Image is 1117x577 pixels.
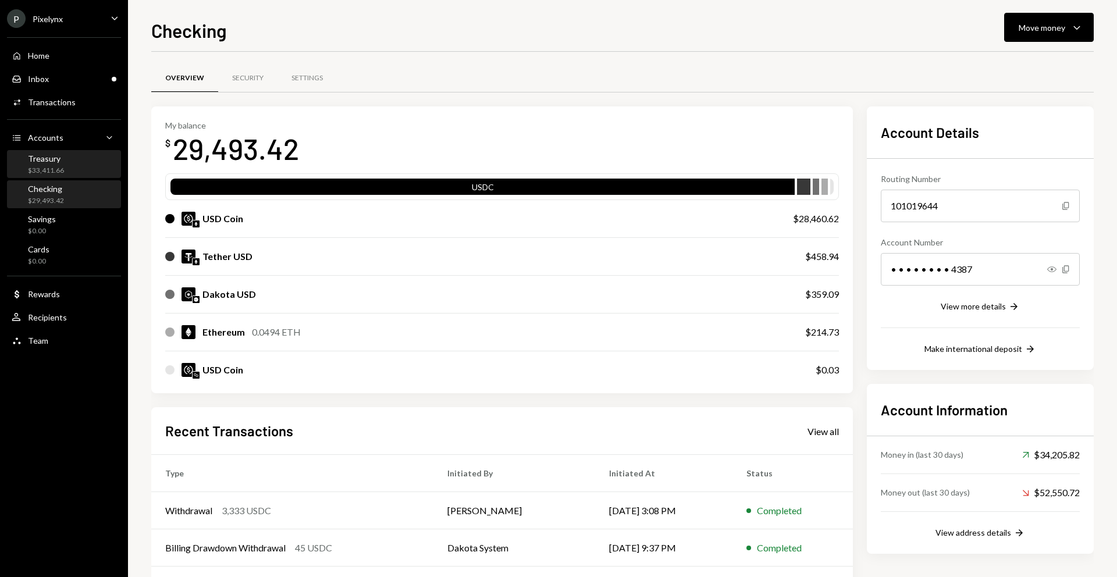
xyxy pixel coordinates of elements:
[295,541,332,555] div: 45 USDC
[202,250,252,263] div: Tether USD
[881,486,970,498] div: Money out (last 30 days)
[33,14,63,24] div: Pixelynx
[793,212,839,226] div: $28,460.62
[232,73,264,83] div: Security
[7,9,26,28] div: P
[7,150,121,178] a: Treasury$33,411.66
[151,19,227,42] h1: Checking
[182,325,195,339] img: ETH
[28,74,49,84] div: Inbox
[7,241,121,269] a: Cards$0.00
[28,166,64,176] div: $33,411.66
[28,244,49,254] div: Cards
[165,421,293,440] h2: Recent Transactions
[170,181,795,197] div: USDC
[433,529,595,567] td: Dakota System
[193,220,200,227] img: ethereum-mainnet
[1022,486,1080,500] div: $52,550.72
[182,212,195,226] img: USDC
[193,372,200,379] img: polygon-mainnet
[193,258,200,265] img: ethereum-mainnet
[7,283,121,304] a: Rewards
[28,226,56,236] div: $0.00
[807,425,839,437] a: View all
[807,426,839,437] div: View all
[278,63,337,93] a: Settings
[202,287,256,301] div: Dakota USD
[805,287,839,301] div: $359.09
[28,154,64,163] div: Treasury
[28,257,49,266] div: $0.00
[173,130,299,167] div: 29,493.42
[165,73,204,83] div: Overview
[28,97,76,107] div: Transactions
[193,296,200,303] img: base-mainnet
[28,214,56,224] div: Savings
[165,504,212,518] div: Withdrawal
[151,63,218,93] a: Overview
[182,363,195,377] img: USDC
[805,250,839,263] div: $458.94
[218,63,278,93] a: Security
[202,363,243,377] div: USD Coin
[1004,13,1094,42] button: Move money
[941,301,1006,311] div: View more details
[881,400,1080,419] h2: Account Information
[28,184,64,194] div: Checking
[941,301,1020,314] button: View more details
[881,448,963,461] div: Money in (last 30 days)
[7,91,121,112] a: Transactions
[7,45,121,66] a: Home
[28,289,60,299] div: Rewards
[7,330,121,351] a: Team
[1022,448,1080,462] div: $34,205.82
[1019,22,1065,34] div: Move money
[28,336,48,346] div: Team
[165,120,299,130] div: My balance
[757,504,802,518] div: Completed
[757,541,802,555] div: Completed
[202,212,243,226] div: USD Coin
[7,127,121,148] a: Accounts
[595,529,732,567] td: [DATE] 9:37 PM
[805,325,839,339] div: $214.73
[433,492,595,529] td: [PERSON_NAME]
[935,527,1025,540] button: View address details
[202,325,245,339] div: Ethereum
[151,455,433,492] th: Type
[28,51,49,60] div: Home
[595,492,732,529] td: [DATE] 3:08 PM
[28,133,63,143] div: Accounts
[924,343,1036,356] button: Make international deposit
[7,180,121,208] a: Checking$29,493.42
[732,455,853,492] th: Status
[182,287,195,301] img: DKUSD
[433,455,595,492] th: Initiated By
[291,73,323,83] div: Settings
[935,528,1011,537] div: View address details
[222,504,271,518] div: 3,333 USDC
[881,173,1080,185] div: Routing Number
[165,541,286,555] div: Billing Drawdown Withdrawal
[924,344,1022,354] div: Make international deposit
[881,123,1080,142] h2: Account Details
[182,250,195,263] img: USDT
[881,253,1080,286] div: • • • • • • • • 4387
[7,307,121,327] a: Recipients
[816,363,839,377] div: $0.03
[7,68,121,89] a: Inbox
[881,190,1080,222] div: 101019644
[28,312,67,322] div: Recipients
[595,455,732,492] th: Initiated At
[7,211,121,238] a: Savings$0.00
[28,196,64,206] div: $29,493.42
[165,137,170,149] div: $
[881,236,1080,248] div: Account Number
[252,325,301,339] div: 0.0494 ETH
